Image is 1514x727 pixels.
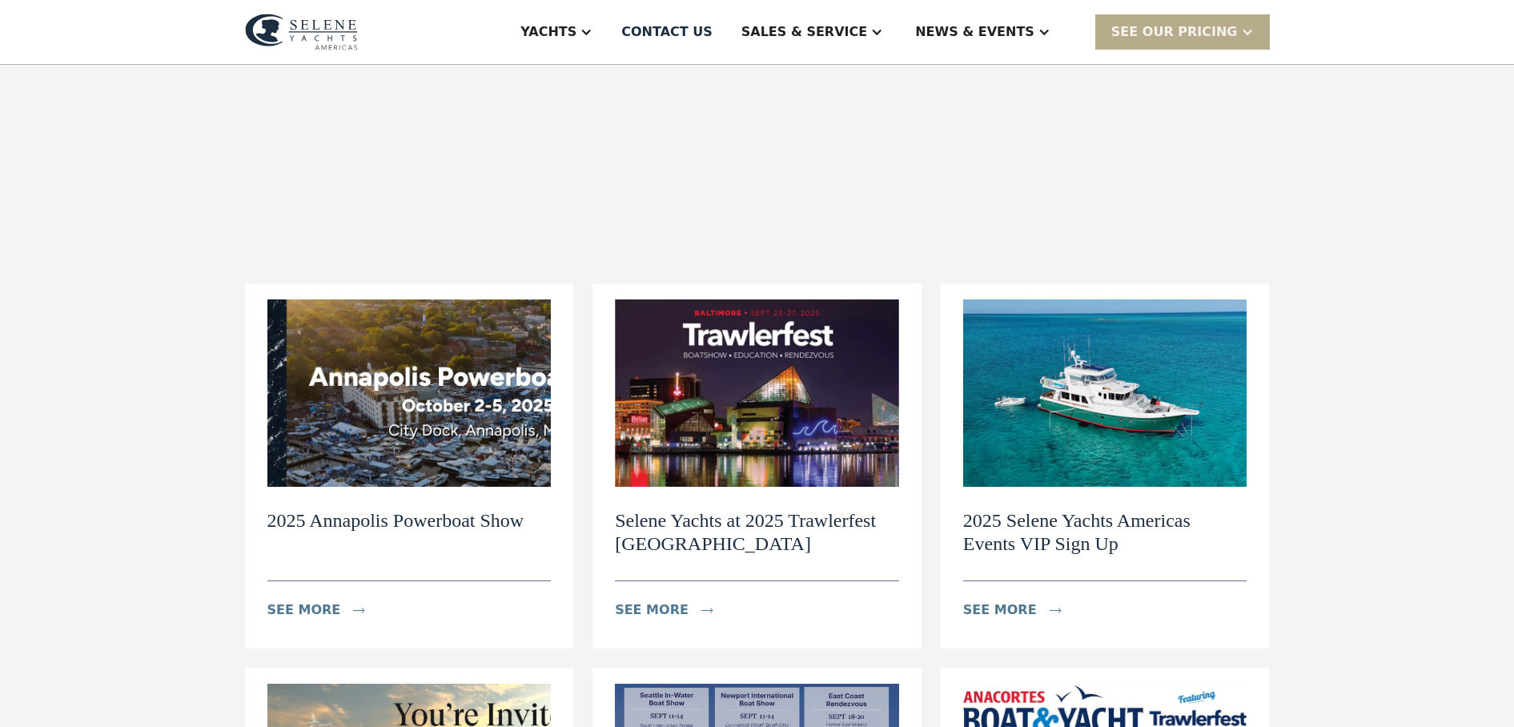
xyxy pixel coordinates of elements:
[1095,14,1270,49] div: SEE Our Pricing
[963,509,1247,556] h2: 2025 Selene Yachts Americas Events VIP Sign Up
[520,22,576,42] div: Yachts
[941,283,1270,649] a: 2025 Selene Yachts Americas Events VIP Sign Upsee moreicon
[963,600,1037,620] div: see more
[621,22,713,42] div: Contact US
[1050,608,1062,613] img: icon
[592,283,922,649] a: Selene Yachts at 2025 Trawlerfest [GEOGRAPHIC_DATA]see moreicon
[701,608,713,613] img: icon
[615,600,689,620] div: see more
[245,14,358,50] img: logo
[245,283,574,649] a: 2025 Annapolis Powerboat Showsee moreicon
[267,509,524,532] h2: 2025 Annapolis Powerboat Show
[915,22,1034,42] div: News & EVENTS
[615,509,899,556] h2: Selene Yachts at 2025 Trawlerfest [GEOGRAPHIC_DATA]
[1111,22,1238,42] div: SEE Our Pricing
[741,22,867,42] div: Sales & Service
[267,600,341,620] div: see more
[353,608,365,613] img: icon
